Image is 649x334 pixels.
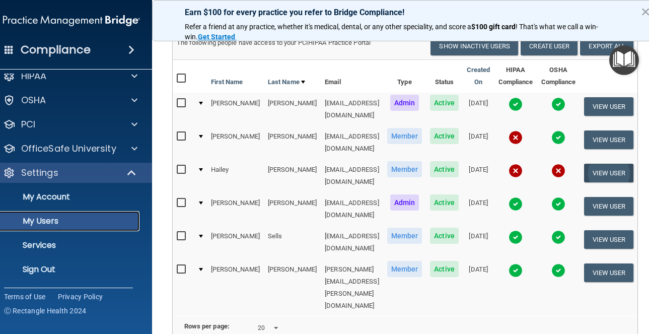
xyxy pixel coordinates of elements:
td: [PERSON_NAME] [264,93,321,126]
td: [PERSON_NAME] [207,192,264,226]
img: tick.e7d51cea.svg [509,263,523,278]
button: View User [584,230,634,249]
th: Type [383,60,426,93]
button: View User [584,164,634,182]
span: Member [387,228,422,244]
th: HIPAA Compliance [494,60,537,93]
strong: Get Started [198,33,235,41]
button: Create User [521,37,578,55]
span: Active [430,128,459,144]
h4: Compliance [21,43,91,57]
img: tick.e7d51cea.svg [509,230,523,244]
strong: $100 gift card [471,23,516,31]
span: Active [430,161,459,177]
img: tick.e7d51cea.svg [509,197,523,211]
p: PCI [21,118,35,130]
img: tick.e7d51cea.svg [551,230,565,244]
td: [PERSON_NAME] [264,259,321,316]
a: Privacy Policy [58,292,103,302]
th: Status [426,60,463,93]
td: [PERSON_NAME] [207,259,264,316]
a: HIPAA [3,70,137,82]
button: View User [584,197,634,216]
a: First Name [211,76,243,88]
button: View User [584,263,634,282]
img: tick.e7d51cea.svg [551,197,565,211]
img: cross.ca9f0e7f.svg [509,164,523,178]
td: Sells [264,226,321,259]
a: Terms of Use [4,292,46,302]
span: Active [430,95,459,111]
th: Email [321,60,383,93]
td: [PERSON_NAME] [264,159,321,192]
a: Get Started [198,33,237,41]
img: tick.e7d51cea.svg [551,130,565,145]
span: Admin [390,95,419,111]
b: Rows per page: [184,322,230,330]
td: [DATE] [463,192,494,226]
td: [DATE] [463,126,494,159]
td: Hailey [207,159,264,192]
span: Refer a friend at any practice, whether it's medical, dental, or any other speciality, and score a [185,23,471,31]
span: Member [387,128,422,144]
td: [PERSON_NAME] [207,126,264,159]
td: [EMAIL_ADDRESS][DOMAIN_NAME] [321,159,383,192]
span: The following people have access to your PCIHIPAA Practice Portal [177,39,371,46]
a: OfficeSafe University [3,143,137,155]
span: Active [430,194,459,211]
p: HIPAA [21,70,47,82]
span: Ⓒ Rectangle Health 2024 [4,306,87,316]
td: [PERSON_NAME] [207,93,264,126]
p: OfficeSafe University [21,143,116,155]
td: [EMAIL_ADDRESS][DOMAIN_NAME] [321,226,383,259]
button: Show Inactive Users [430,37,518,55]
img: tick.e7d51cea.svg [551,263,565,278]
a: Last Name [268,76,305,88]
td: [PERSON_NAME] [264,126,321,159]
td: [EMAIL_ADDRESS][DOMAIN_NAME] [321,192,383,226]
td: [EMAIL_ADDRESS][DOMAIN_NAME] [321,126,383,159]
td: [DATE] [463,226,494,259]
a: OSHA [3,94,137,106]
span: Admin [390,194,419,211]
span: ! That's what we call a win-win. [185,23,598,41]
img: cross.ca9f0e7f.svg [551,164,565,178]
td: [EMAIL_ADDRESS][DOMAIN_NAME] [321,93,383,126]
span: Member [387,161,422,177]
td: [DATE] [463,159,494,192]
td: [PERSON_NAME] [207,226,264,259]
img: tick.e7d51cea.svg [551,97,565,111]
p: Settings [21,167,58,179]
button: Open Resource Center [609,45,639,75]
button: View User [584,97,634,116]
img: PMB logo [3,11,140,31]
span: Active [430,261,459,277]
span: Active [430,228,459,244]
td: [PERSON_NAME][EMAIL_ADDRESS][PERSON_NAME][DOMAIN_NAME] [321,259,383,316]
button: View User [584,130,634,149]
a: Export All [580,37,633,55]
span: Member [387,261,422,277]
img: tick.e7d51cea.svg [509,97,523,111]
td: [DATE] [463,259,494,316]
a: Created On [467,64,490,88]
td: [PERSON_NAME] [264,192,321,226]
a: PCI [3,118,137,130]
th: OSHA Compliance [537,60,580,93]
p: Earn $100 for every practice you refer to Bridge Compliance! [185,8,607,17]
td: [DATE] [463,93,494,126]
a: Settings [3,167,137,179]
img: cross.ca9f0e7f.svg [509,130,523,145]
p: OSHA [21,94,46,106]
